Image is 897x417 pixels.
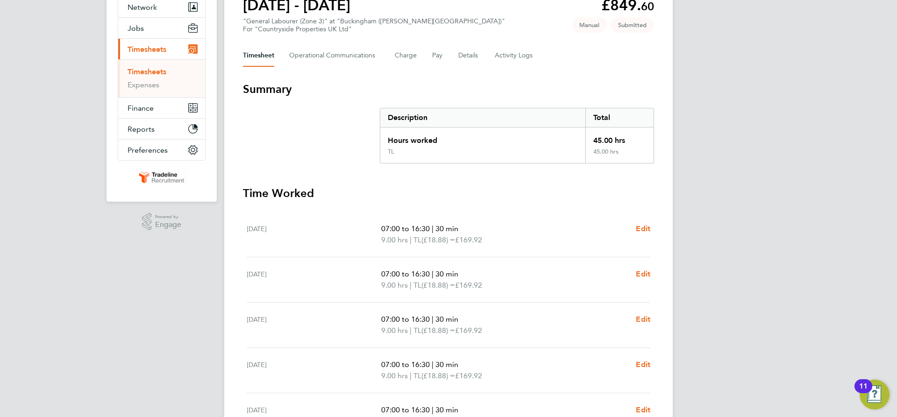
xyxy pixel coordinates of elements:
img: tradelinerecruitment-logo-retina.png [137,170,186,185]
span: 30 min [435,269,458,278]
span: Reports [128,125,155,134]
div: 45.00 hrs [585,148,654,163]
span: Timesheets [128,45,166,54]
span: Edit [636,405,650,414]
span: | [432,315,434,324]
div: [DATE] [247,359,381,382]
span: | [410,235,412,244]
div: Total [585,108,654,127]
h3: Time Worked [243,186,654,201]
div: For "Countryside Properties UK Ltd" [243,25,505,33]
a: Timesheets [128,67,166,76]
span: Edit [636,360,650,369]
a: Edit [636,359,650,370]
span: Edit [636,315,650,324]
span: | [432,405,434,414]
span: £169.92 [455,235,482,244]
div: Hours worked [380,127,585,148]
span: Preferences [128,146,168,155]
button: Pay [432,44,443,67]
h3: Summary [243,82,654,97]
span: (£18.88) = [421,235,455,244]
button: Timesheet [243,44,274,67]
div: Description [380,108,585,127]
span: 30 min [435,360,458,369]
div: [DATE] [247,314,381,336]
span: | [410,326,412,335]
button: Reports [118,119,205,139]
span: 07:00 to 16:30 [381,360,430,369]
span: 9.00 hrs [381,235,408,244]
span: TL [413,325,421,336]
a: Expenses [128,80,159,89]
span: | [432,269,434,278]
span: (£18.88) = [421,371,455,380]
span: This timesheet is Submitted. [611,17,654,33]
div: 45.00 hrs [585,127,654,148]
div: "General Labourer (Zone 3)" at "Buckingham ([PERSON_NAME][GEOGRAPHIC_DATA])" [243,17,505,33]
span: £169.92 [455,326,482,335]
span: Network [128,3,157,12]
div: [DATE] [247,269,381,291]
span: 07:00 to 16:30 [381,224,430,233]
span: Edit [636,269,650,278]
div: 11 [859,386,868,398]
span: 9.00 hrs [381,326,408,335]
span: (£18.88) = [421,281,455,290]
button: Jobs [118,18,205,38]
span: Jobs [128,24,144,33]
div: Summary [380,108,654,163]
span: Edit [636,224,650,233]
span: 30 min [435,405,458,414]
span: TL [413,234,421,246]
a: Edit [636,223,650,234]
button: Charge [395,44,417,67]
span: TL [413,280,421,291]
span: 9.00 hrs [381,371,408,380]
button: Activity Logs [495,44,534,67]
div: Timesheets [118,59,205,97]
button: Open Resource Center, 11 new notifications [860,380,890,410]
span: Finance [128,104,154,113]
span: £169.92 [455,371,482,380]
button: Details [458,44,480,67]
span: 30 min [435,224,458,233]
button: Operational Communications [289,44,380,67]
a: Powered byEngage [142,213,182,231]
span: Engage [155,221,181,229]
div: [DATE] [247,223,381,246]
span: 9.00 hrs [381,281,408,290]
span: This timesheet was manually created. [572,17,607,33]
span: (£18.88) = [421,326,455,335]
a: Go to home page [118,170,206,185]
span: 07:00 to 16:30 [381,269,430,278]
button: Timesheets [118,39,205,59]
span: 30 min [435,315,458,324]
div: TL [388,148,394,155]
a: Edit [636,269,650,280]
button: Finance [118,98,205,118]
span: | [432,360,434,369]
span: 07:00 to 16:30 [381,315,430,324]
button: Preferences [118,140,205,160]
span: | [410,371,412,380]
span: | [410,281,412,290]
a: Edit [636,404,650,416]
span: 07:00 to 16:30 [381,405,430,414]
span: TL [413,370,421,382]
span: | [432,224,434,233]
span: £169.92 [455,281,482,290]
a: Edit [636,314,650,325]
span: Powered by [155,213,181,221]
